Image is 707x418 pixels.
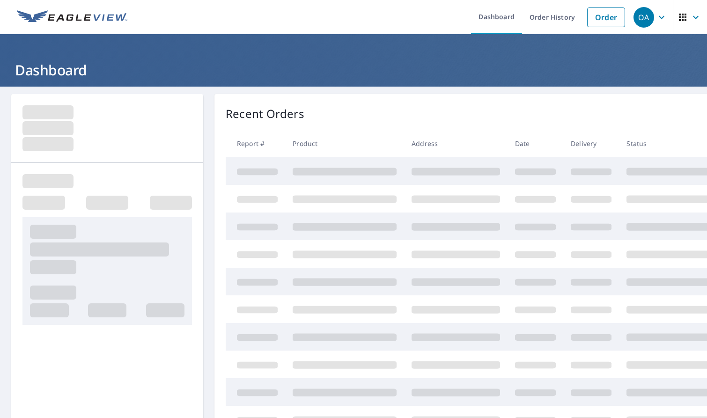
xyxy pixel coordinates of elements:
[563,130,619,157] th: Delivery
[17,10,127,24] img: EV Logo
[285,130,404,157] th: Product
[226,105,304,122] p: Recent Orders
[508,130,563,157] th: Date
[633,7,654,28] div: OA
[11,60,696,80] h1: Dashboard
[226,130,285,157] th: Report #
[404,130,508,157] th: Address
[587,7,625,27] a: Order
